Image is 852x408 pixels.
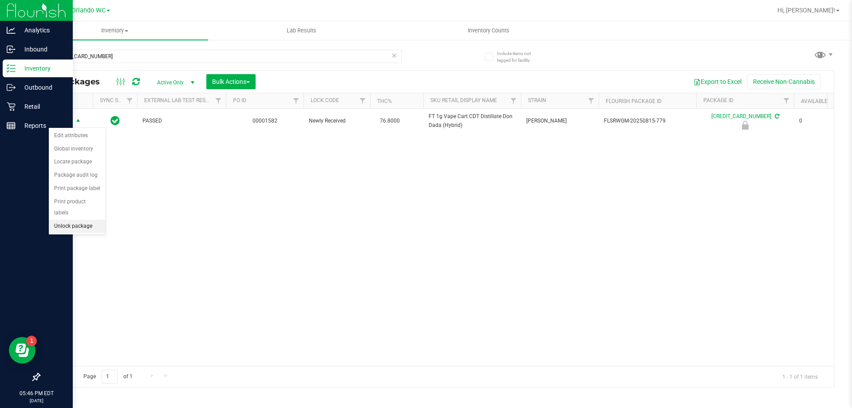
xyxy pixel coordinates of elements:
inline-svg: Inventory [7,64,16,73]
p: Reports [16,120,69,131]
li: Edit attributes [49,129,106,143]
div: Newly Received [695,121,795,130]
span: Sync from Compliance System [773,113,779,119]
iframe: Resource center unread badge [26,336,37,346]
a: Sku Retail Display Name [430,97,497,103]
span: [PERSON_NAME] [526,117,593,125]
input: Search Package ID, Item Name, SKU, Lot or Part Number... [39,50,402,63]
a: Filter [779,93,794,108]
iframe: Resource center [9,337,35,364]
input: 1 [102,370,118,384]
button: Bulk Actions [206,74,256,89]
p: Inbound [16,44,69,55]
a: Filter [122,93,137,108]
p: 05:46 PM EDT [4,389,69,397]
a: 00001582 [252,118,277,124]
span: FT 1g Vape Cart CDT Distillate Don Dada (Hybrid) [429,112,516,129]
a: THC% [377,98,392,104]
span: 1 - 1 of 1 items [775,370,825,383]
p: [DATE] [4,397,69,404]
a: Lab Results [208,21,395,40]
li: Unlock package [49,220,106,233]
a: Filter [355,93,370,108]
a: Inventory Counts [395,21,582,40]
a: Available [801,98,828,104]
inline-svg: Reports [7,121,16,130]
a: Filter [289,93,304,108]
inline-svg: Outbound [7,83,16,92]
span: FLSRWGM-20250815-779 [604,117,691,125]
inline-svg: Retail [7,102,16,111]
span: All Packages [46,77,109,87]
li: Print package label [49,182,106,195]
a: PO ID [233,97,246,103]
a: Filter [506,93,521,108]
span: Newly Received [309,117,365,125]
button: Receive Non-Cannabis [747,74,820,89]
a: Sync Status [100,97,134,103]
p: Inventory [16,63,69,74]
inline-svg: Analytics [7,26,16,35]
button: Export to Excel [688,74,747,89]
span: 0 [799,117,833,125]
span: In Sync [110,115,120,127]
span: Clear [391,50,397,61]
a: Flourish Package ID [606,98,662,104]
a: Filter [584,93,599,108]
span: 76.8000 [375,115,404,127]
p: Retail [16,101,69,112]
a: External Lab Test Result [144,97,214,103]
a: Strain [528,97,546,103]
span: Inventory Counts [456,27,521,35]
li: Print product labels [49,195,106,220]
inline-svg: Inbound [7,45,16,54]
span: Inventory [21,27,208,35]
span: Hi, [PERSON_NAME]! [777,7,835,14]
span: Include items not tagged for facility [497,50,541,63]
span: select [73,115,84,127]
a: [CREDIT_CARD_NUMBER] [711,113,771,119]
p: Analytics [16,25,69,36]
span: Orlando WC [71,7,106,14]
li: Global inventory [49,143,106,156]
span: PASSED [142,117,221,125]
span: Lab Results [275,27,328,35]
li: Package audit log [49,169,106,182]
span: Page of 1 [76,370,140,384]
p: Outbound [16,82,69,93]
li: Locate package [49,155,106,169]
a: Inventory [21,21,208,40]
span: Bulk Actions [212,78,250,85]
a: Lock Code [311,97,339,103]
a: Package ID [703,97,734,103]
a: Filter [211,93,226,108]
